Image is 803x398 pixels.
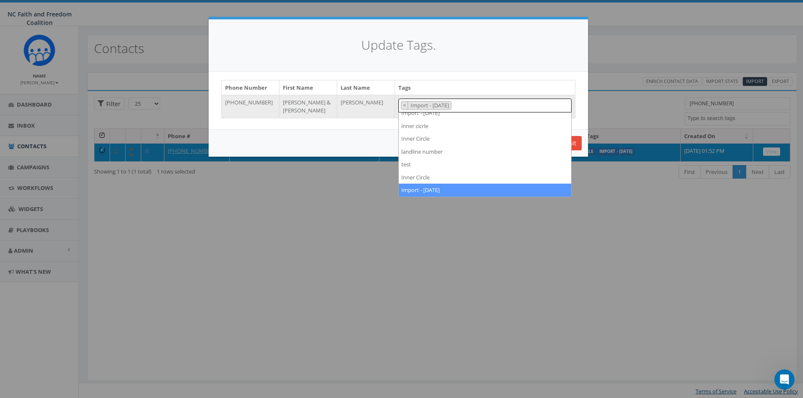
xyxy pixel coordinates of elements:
[410,102,451,109] span: Import - [DATE]
[222,80,279,95] th: Phone Number
[337,80,395,95] th: Last Name
[399,171,571,184] li: Inner Circle
[399,120,571,133] li: inner cicrle
[279,80,337,95] th: First Name
[401,101,451,110] li: Import - 07/28/2025
[100,253,112,270] span: 😃
[148,3,163,19] div: Close
[401,102,408,110] button: Remove item
[399,184,571,197] li: Import - [DATE]
[56,253,68,270] span: 😞
[399,158,571,171] li: test
[403,102,406,109] span: ×
[399,107,571,120] li: Import - [DATE]
[78,253,90,270] span: 😐
[279,95,337,118] td: [PERSON_NAME] & [PERSON_NAME]
[337,95,395,118] td: [PERSON_NAME]
[5,3,21,19] button: go back
[95,253,117,270] span: smiley reaction
[51,280,118,287] a: Open in help center
[222,95,279,118] td: [PHONE_NUMBER]
[10,245,158,254] div: Did this answer your question?
[774,369,795,390] iframe: Intercom live chat
[454,102,458,110] textarea: Search
[132,3,148,19] button: Expand window
[73,253,95,270] span: neutral face reaction
[51,253,73,270] span: disappointed reaction
[399,132,571,145] li: Inner Circle
[221,36,575,54] h4: Update Tags.
[395,80,575,95] th: Tags
[399,145,571,158] li: landline number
